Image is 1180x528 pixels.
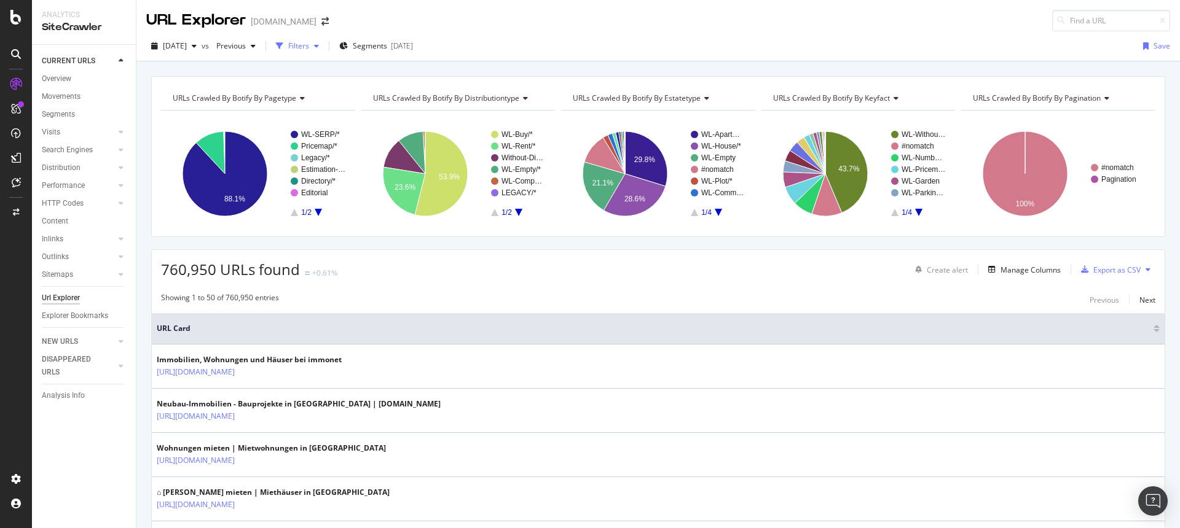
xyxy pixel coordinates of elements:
text: Directory/* [301,177,336,185]
button: [DATE] [146,36,202,56]
div: Explorer Bookmarks [42,309,108,322]
a: Analysis Info [42,389,127,402]
div: Url Explorer [42,292,80,305]
text: #nomatch [1101,163,1134,172]
div: CURRENT URLS [42,55,95,68]
h4: URLs Crawled By Botify By pagination [970,88,1144,108]
div: Previous [1090,295,1119,305]
div: Segments [42,108,75,121]
div: Showing 1 to 50 of 760,950 entries [161,292,279,307]
a: Content [42,215,127,228]
div: Create alert [927,265,968,275]
text: WL-Comm… [701,188,744,197]
a: Explorer Bookmarks [42,309,127,322]
div: A chart. [761,120,956,227]
button: Filters [271,36,324,56]
div: Visits [42,126,60,139]
text: 28.6% [624,195,645,203]
text: 1/2 [502,208,512,217]
text: #nomatch [902,142,934,150]
span: URLs Crawled By Botify By estatetype [573,93,701,103]
text: 23.6% [395,183,415,192]
text: 1/4 [701,208,712,217]
div: [DOMAIN_NAME] [251,15,317,28]
text: Pricemap/* [301,142,337,150]
h4: URLs Crawled By Botify By keyfact [771,88,945,108]
button: Segments[DATE] [334,36,418,56]
div: arrow-right-arrow-left [321,17,329,26]
h4: URLs Crawled By Botify By estatetype [570,88,744,108]
text: WL-Numb… [902,153,942,162]
span: 760,950 URLs found [161,259,300,279]
text: WL-Comp… [502,177,542,185]
div: Overview [42,72,71,85]
span: vs [202,41,211,51]
text: WL-Garden [902,177,940,185]
div: SiteCrawler [42,20,126,34]
a: Sitemaps [42,268,115,281]
text: 43.7% [838,165,859,173]
div: Search Engines [42,144,93,157]
a: Movements [42,90,127,103]
div: Inlinks [42,233,63,246]
text: WL-House/* [701,142,741,150]
text: 1/4 [902,208,912,217]
div: [DATE] [391,41,413,51]
div: HTTP Codes [42,197,84,210]
div: Analysis Info [42,389,85,402]
svg: A chart. [961,120,1155,227]
text: WL-Empty/* [502,165,541,174]
text: 100% [1016,200,1035,208]
a: NEW URLS [42,335,115,348]
div: Next [1139,295,1155,305]
svg: A chart. [561,120,755,227]
div: Manage Columns [1001,265,1061,275]
button: Previous [211,36,261,56]
div: Performance [42,179,85,192]
span: URL Card [157,323,1150,334]
div: Distribution [42,161,81,174]
a: [URL][DOMAIN_NAME] [157,499,235,511]
a: Distribution [42,161,115,174]
div: Content [42,215,68,228]
text: 88.1% [224,195,245,203]
a: [URL][DOMAIN_NAME] [157,366,235,378]
text: 29.8% [634,155,655,164]
button: Export as CSV [1076,260,1141,279]
a: Visits [42,126,115,139]
text: WL-Parkin… [902,188,943,197]
text: WL-Rent/* [502,142,536,150]
text: 1/2 [301,208,312,217]
a: Performance [42,179,115,192]
div: Movements [42,90,81,103]
a: DISAPPEARED URLS [42,353,115,379]
text: WL-Apart… [701,130,740,139]
div: Neubau-Immobilien - Bauprojekte in [GEOGRAPHIC_DATA] | [DOMAIN_NAME] [157,398,441,410]
a: [URL][DOMAIN_NAME] [157,454,235,467]
text: Editorial [301,188,328,197]
img: Equal [305,271,310,275]
div: ⌂ [PERSON_NAME] mieten | Miethäuser in [GEOGRAPHIC_DATA] [157,487,390,498]
div: Immobilien, Wohnungen und Häuser bei immonet [157,354,342,365]
text: Estimation-… [301,165,345,174]
text: 21.1% [592,179,613,187]
text: 53.9% [439,173,460,181]
text: WL-SERP/* [301,130,340,139]
span: Previous [211,41,246,51]
div: Export as CSV [1093,265,1141,275]
h4: URLs Crawled By Botify By distributiontype [371,88,545,108]
span: URLs Crawled By Botify By keyfact [773,93,890,103]
button: Create alert [910,260,968,279]
button: Save [1138,36,1170,56]
div: +0.61% [312,268,337,278]
svg: A chart. [361,120,556,227]
text: WL-Empty [701,153,736,162]
div: DISAPPEARED URLS [42,353,104,379]
a: [URL][DOMAIN_NAME] [157,410,235,422]
svg: A chart. [161,120,355,227]
div: Filters [288,41,309,51]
